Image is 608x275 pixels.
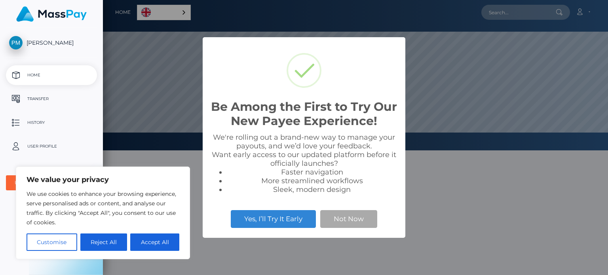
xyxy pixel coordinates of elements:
[16,167,190,259] div: We value your privacy
[80,233,127,251] button: Reject All
[6,175,97,190] button: User Agreements
[27,175,179,184] p: We value your privacy
[211,133,397,194] div: We're rolling out a brand-new way to manage your payouts, and we’d love your feedback. Want early...
[226,176,397,185] li: More streamlined workflows
[9,117,94,129] p: History
[320,210,377,228] button: Not Now
[226,168,397,176] li: Faster navigation
[226,185,397,194] li: Sleek, modern design
[9,140,94,152] p: User Profile
[9,69,94,81] p: Home
[16,6,87,22] img: MassPay
[231,210,316,228] button: Yes, I’ll Try It Early
[9,93,94,105] p: Transfer
[15,180,80,186] div: User Agreements
[130,233,179,251] button: Accept All
[211,100,397,128] h2: Be Among the First to Try Our New Payee Experience!
[27,189,179,227] p: We use cookies to enhance your browsing experience, serve personalised ads or content, and analys...
[27,233,77,251] button: Customise
[6,39,97,46] span: [PERSON_NAME]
